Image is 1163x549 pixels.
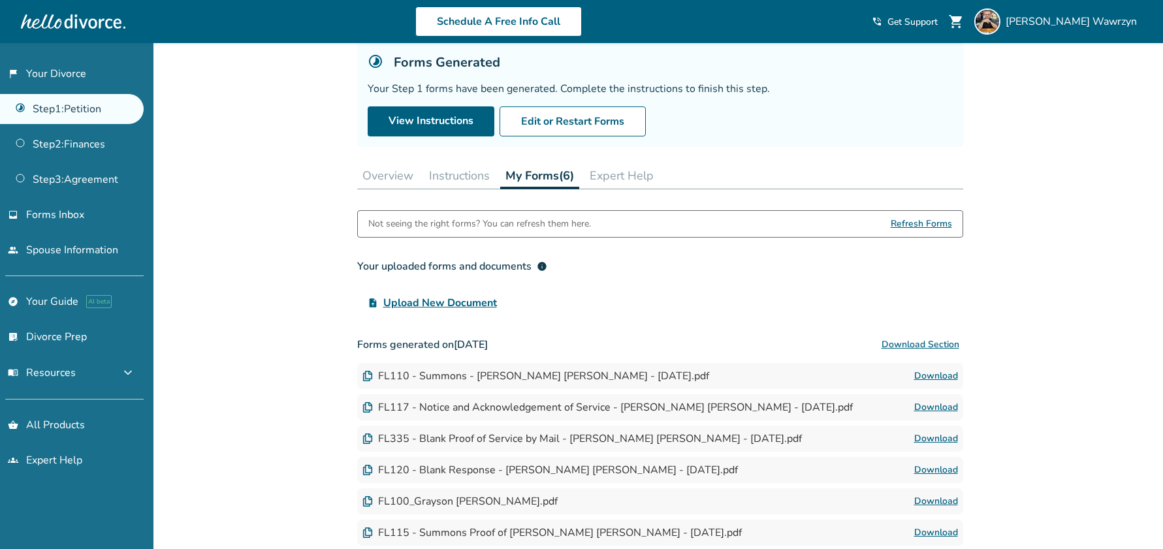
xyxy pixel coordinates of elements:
span: AI beta [86,295,112,308]
span: Forms Inbox [26,208,84,222]
span: shopping_basket [8,420,18,430]
span: [PERSON_NAME] Wawrzyn [1006,14,1142,29]
div: FL115 - Summons Proof of [PERSON_NAME] [PERSON_NAME] - [DATE].pdf [362,525,742,540]
span: phone_in_talk [872,16,882,27]
img: Document [362,402,373,413]
a: Download [914,525,958,541]
span: Resources [8,366,76,380]
h3: Forms generated on [DATE] [357,332,963,358]
span: explore [8,296,18,307]
a: Download [914,431,958,447]
a: Download [914,400,958,415]
div: Your Step 1 forms have been generated. Complete the instructions to finish this step. [368,82,953,96]
span: Refresh Forms [891,211,952,237]
a: Download [914,368,958,384]
span: inbox [8,210,18,220]
img: Document [362,527,373,538]
img: Document [362,371,373,381]
img: Document [362,496,373,507]
div: FL120 - Blank Response - [PERSON_NAME] [PERSON_NAME] - [DATE].pdf [362,463,738,477]
button: Download Section [878,332,963,358]
span: people [8,245,18,255]
span: info [537,261,547,272]
img: Document [362,465,373,475]
div: FL335 - Blank Proof of Service by Mail - [PERSON_NAME] [PERSON_NAME] - [DATE].pdf [362,431,802,446]
button: Overview [357,163,419,189]
div: Your uploaded forms and documents [357,259,547,274]
a: View Instructions [368,106,494,136]
button: Expert Help [584,163,659,189]
div: FL110 - Summons - [PERSON_NAME] [PERSON_NAME] - [DATE].pdf [362,369,709,383]
span: flag_2 [8,69,18,79]
button: My Forms(6) [500,163,579,189]
span: expand_more [120,365,136,381]
span: list_alt_check [8,332,18,342]
span: menu_book [8,368,18,378]
a: phone_in_talkGet Support [872,16,938,28]
img: Grayson Wawrzyn [974,8,1000,35]
span: upload_file [368,298,378,308]
button: Edit or Restart Forms [500,106,646,136]
span: groups [8,455,18,465]
h5: Forms Generated [394,54,500,71]
iframe: Chat Widget [1098,486,1163,549]
div: FL117 - Notice and Acknowledgement of Service - [PERSON_NAME] [PERSON_NAME] - [DATE].pdf [362,400,853,415]
img: Document [362,433,373,444]
div: Not seeing the right forms? You can refresh them here. [368,211,591,237]
span: Get Support [887,16,938,28]
a: Download [914,494,958,509]
a: Schedule A Free Info Call [415,7,582,37]
button: Instructions [424,163,495,189]
div: FL100_Grayson [PERSON_NAME].pdf [362,494,558,509]
span: Upload New Document [383,295,497,311]
span: shopping_cart [948,14,964,29]
a: Download [914,462,958,478]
